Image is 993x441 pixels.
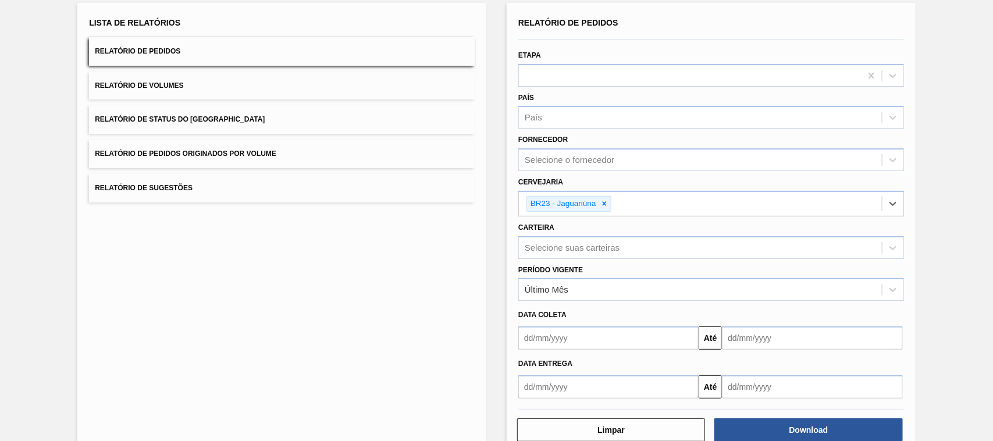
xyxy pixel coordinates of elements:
button: Relatório de Sugestões [89,174,475,202]
div: BR23 - Jaguariúna [527,197,598,211]
span: Relatório de Status do [GEOGRAPHIC_DATA] [95,115,265,123]
label: Período Vigente [518,266,583,274]
span: Relatório de Pedidos [518,18,618,27]
span: Relatório de Volumes [95,81,183,90]
span: Data entrega [518,360,572,368]
span: Lista de Relatórios [89,18,180,27]
span: Relatório de Pedidos Originados por Volume [95,150,276,158]
label: Fornecedor [518,136,568,144]
button: Até [699,375,722,399]
input: dd/mm/yyyy [518,326,699,350]
label: Etapa [518,51,541,59]
div: Selecione suas carteiras [525,243,620,252]
label: País [518,94,534,102]
span: Data coleta [518,311,567,319]
div: Selecione o fornecedor [525,155,614,165]
div: Último Mês [525,285,568,295]
button: Relatório de Pedidos [89,37,475,66]
input: dd/mm/yyyy [722,375,902,399]
input: dd/mm/yyyy [518,375,699,399]
button: Relatório de Pedidos Originados por Volume [89,140,475,168]
button: Relatório de Status do [GEOGRAPHIC_DATA] [89,105,475,134]
button: Até [699,326,722,350]
label: Cervejaria [518,178,563,186]
button: Relatório de Volumes [89,72,475,100]
input: dd/mm/yyyy [722,326,902,350]
span: Relatório de Pedidos [95,47,180,55]
label: Carteira [518,223,554,232]
div: País [525,113,542,123]
span: Relatório de Sugestões [95,184,193,192]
